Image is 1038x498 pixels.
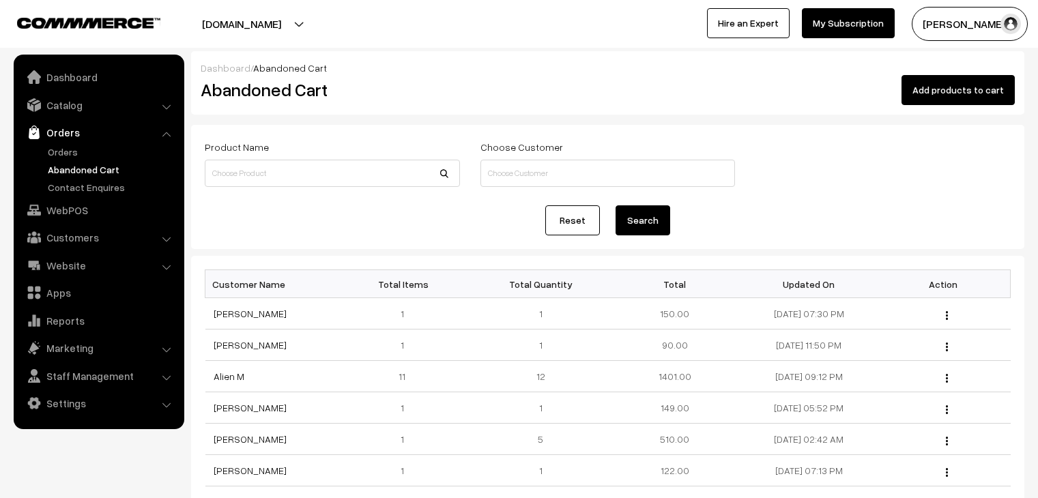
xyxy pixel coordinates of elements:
[607,455,742,486] td: 122.00
[742,329,876,361] td: [DATE] 11:50 PM
[339,329,474,361] td: 1
[205,160,460,187] input: Choose Product
[17,18,160,28] img: COMMMERCE
[480,160,736,187] input: Choose Customer
[474,298,608,329] td: 1
[742,392,876,424] td: [DATE] 05:52 PM
[17,308,179,333] a: Reports
[607,392,742,424] td: 149.00
[339,455,474,486] td: 1
[214,370,244,382] a: Alien M
[44,145,179,159] a: Orders
[474,329,608,361] td: 1
[707,8,790,38] a: Hire an Expert
[154,7,329,41] button: [DOMAIN_NAME]
[474,392,608,424] td: 1
[214,402,287,413] a: [PERSON_NAME]
[616,205,670,235] button: Search
[17,225,179,250] a: Customers
[742,424,876,455] td: [DATE] 02:42 AM
[214,308,287,319] a: [PERSON_NAME]
[17,280,179,305] a: Apps
[339,424,474,455] td: 1
[1000,14,1021,34] img: user
[17,93,179,117] a: Catalog
[946,405,948,414] img: Menu
[474,424,608,455] td: 5
[214,465,287,476] a: [PERSON_NAME]
[742,298,876,329] td: [DATE] 07:30 PM
[44,162,179,177] a: Abandoned Cart
[201,61,1015,75] div: /
[201,62,250,74] a: Dashboard
[912,7,1028,41] button: [PERSON_NAME]…
[17,391,179,415] a: Settings
[339,270,474,298] th: Total Items
[339,392,474,424] td: 1
[205,140,269,154] label: Product Name
[742,361,876,392] td: [DATE] 09:12 PM
[339,361,474,392] td: 11
[17,253,179,278] a: Website
[253,62,327,74] span: Abandoned Cart
[946,437,948,445] img: Menu
[607,424,742,455] td: 510.00
[946,374,948,383] img: Menu
[17,336,179,360] a: Marketing
[902,75,1015,105] button: Add products to cart
[17,198,179,222] a: WebPOS
[802,8,895,38] a: My Subscription
[17,65,179,89] a: Dashboard
[474,270,608,298] th: Total Quantity
[607,329,742,361] td: 90.00
[205,270,340,298] th: Customer Name
[607,361,742,392] td: 1401.00
[742,455,876,486] td: [DATE] 07:13 PM
[17,364,179,388] a: Staff Management
[474,361,608,392] td: 12
[946,468,948,477] img: Menu
[201,79,459,100] h2: Abandoned Cart
[946,311,948,320] img: Menu
[607,270,742,298] th: Total
[474,455,608,486] td: 1
[742,270,876,298] th: Updated On
[607,298,742,329] td: 150.00
[17,120,179,145] a: Orders
[44,180,179,194] a: Contact Enquires
[480,140,563,154] label: Choose Customer
[876,270,1011,298] th: Action
[545,205,600,235] a: Reset
[17,14,136,30] a: COMMMERCE
[214,339,287,351] a: [PERSON_NAME]
[214,433,287,445] a: [PERSON_NAME]
[339,298,474,329] td: 1
[946,342,948,351] img: Menu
